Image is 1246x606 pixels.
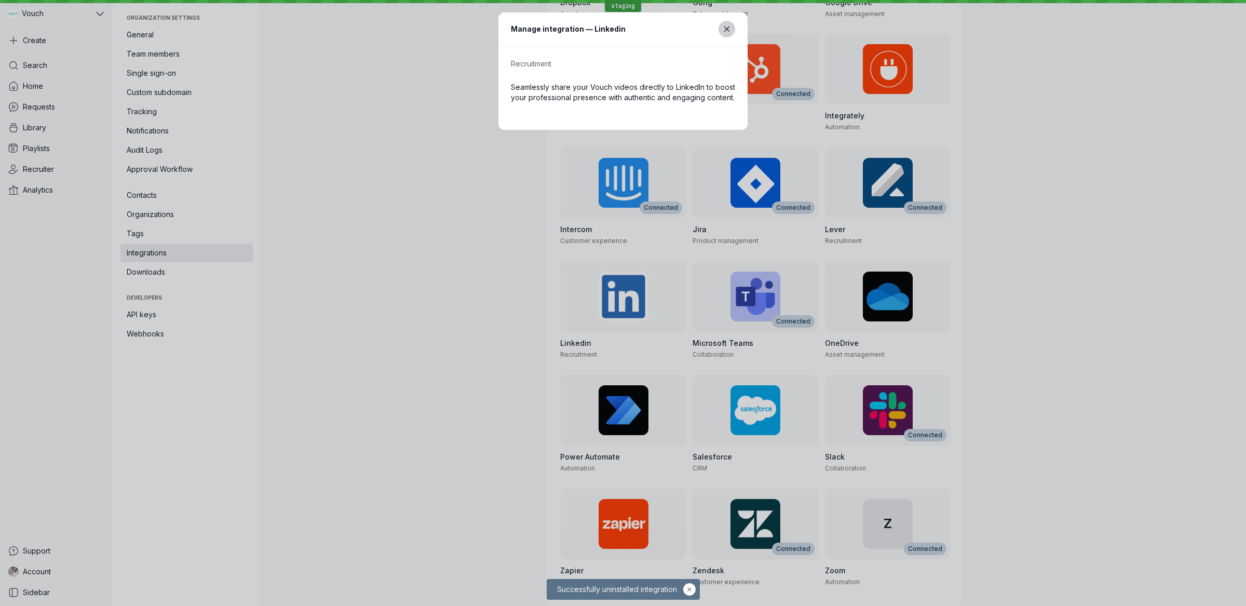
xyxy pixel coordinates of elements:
[511,82,735,103] p: Seamlessly share your Vouch videos directly to LinkedIn to boost your professional presence with ...
[511,23,626,35] h1: Manage integration — Linkedin
[511,59,551,68] span: Recruitment
[555,584,683,595] span: Successfully uninstalled integration
[719,21,735,37] button: Close modal
[683,583,696,596] button: Hide notification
